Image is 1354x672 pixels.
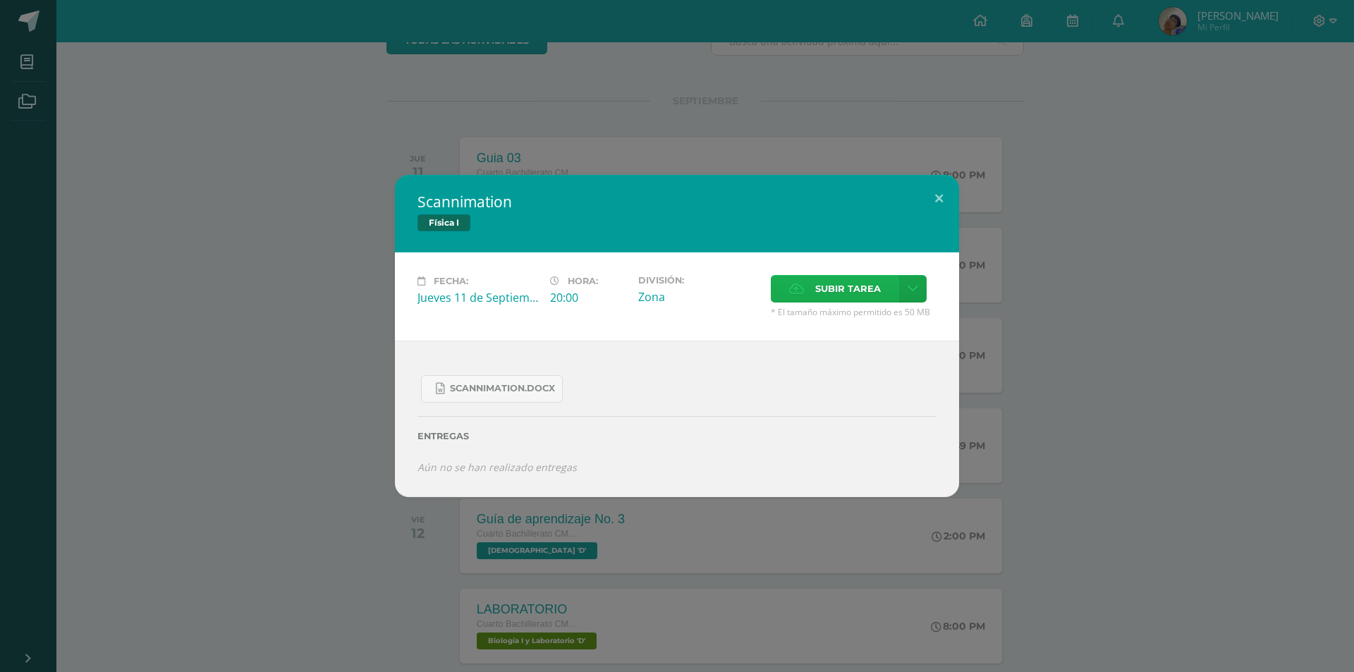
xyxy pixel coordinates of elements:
a: Scannimation.docx [421,375,563,403]
span: Hora: [568,276,598,286]
div: Zona [638,289,760,305]
div: 20:00 [550,290,627,305]
span: Scannimation.docx [450,383,555,394]
span: * El tamaño máximo permitido es 50 MB [771,306,937,318]
span: Subir tarea [815,276,881,302]
label: División: [638,275,760,286]
label: Entregas [417,431,937,441]
i: Aún no se han realizado entregas [417,460,577,474]
span: Física I [417,214,470,231]
span: Fecha: [434,276,468,286]
button: Close (Esc) [919,175,959,223]
h2: Scannimation [417,192,937,212]
div: Jueves 11 de Septiembre [417,290,539,305]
